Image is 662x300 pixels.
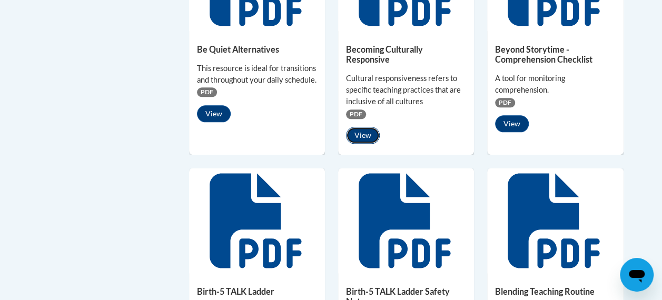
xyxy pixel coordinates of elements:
[495,286,615,296] h5: Blending Teaching Routine
[346,73,466,107] div: Cultural responsiveness refers to specific teaching practices that are inclusive of all cultures
[620,258,654,292] iframe: Button to launch messaging window
[495,115,529,132] button: View
[197,286,317,296] h5: Birth-5 TALK Ladder
[197,63,317,86] div: This resource is ideal for transitions and throughout your daily schedule.
[495,73,615,96] div: A tool for monitoring comprehension.
[197,44,317,54] h5: Be Quiet Alternatives
[346,44,466,65] h5: Becoming Culturally Responsive
[495,98,515,107] span: PDF
[346,127,380,144] button: View
[197,87,217,97] span: PDF
[346,109,366,119] span: PDF
[495,44,615,65] h5: Beyond Storytime - Comprehension Checklist
[197,105,231,122] button: View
